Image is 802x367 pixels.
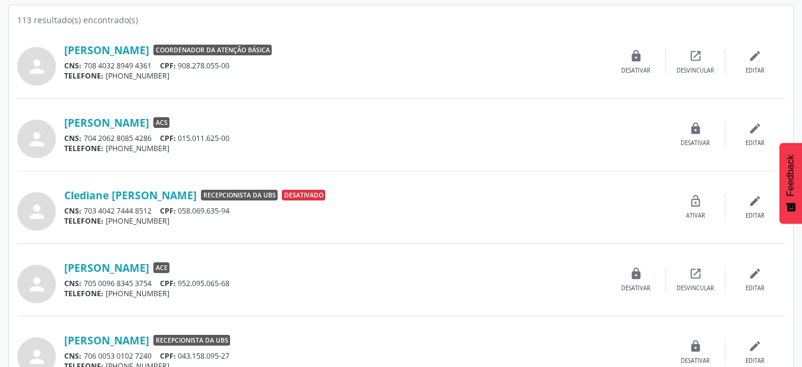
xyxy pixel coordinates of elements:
i: edit [748,49,762,62]
div: Desvincular [677,67,714,75]
i: person [26,128,48,150]
span: TELEFONE: [64,216,103,226]
span: Feedback [785,155,796,196]
span: ACE [153,262,169,273]
span: ACS [153,117,169,128]
div: [PHONE_NUMBER] [64,143,666,153]
span: CNS: [64,61,81,71]
i: person [26,201,48,222]
div: Desativar [621,67,650,75]
i: person [26,274,48,295]
i: open_in_new [689,267,702,280]
i: open_in_new [689,49,702,62]
div: Editar [746,212,765,220]
span: TELEFONE: [64,71,103,81]
div: [PHONE_NUMBER] [64,216,666,226]
span: TELEFONE: [64,143,103,153]
a: [PERSON_NAME] [64,261,149,274]
a: [PERSON_NAME] [64,116,149,129]
span: CNS: [64,206,81,216]
i: lock_open [689,195,702,208]
div: 113 resultado(s) encontrado(s) [17,14,785,26]
span: Desativado [282,190,325,200]
span: Recepcionista da UBS [153,335,230,346]
div: Ativar [686,212,705,220]
div: 705 0096 8345 3754 952.095.065-68 [64,278,606,288]
div: Editar [746,357,765,365]
div: Desvincular [677,284,714,293]
a: [PERSON_NAME] [64,43,149,57]
span: Recepcionista da UBS [201,190,278,200]
span: CNS: [64,351,81,361]
i: edit [748,195,762,208]
span: CPF: [160,133,176,143]
i: edit [748,340,762,353]
button: Feedback - Mostrar pesquisa [779,143,802,224]
a: [PERSON_NAME] [64,334,149,347]
i: lock [689,122,702,135]
i: person [26,56,48,77]
div: 703 4042 7444 8512 058.069.635-94 [64,206,666,216]
div: Desativar [681,357,710,365]
i: edit [748,122,762,135]
i: edit [748,267,762,280]
span: CPF: [160,61,176,71]
div: Desativar [621,284,650,293]
div: Editar [746,284,765,293]
div: [PHONE_NUMBER] [64,288,606,299]
span: CNS: [64,278,81,288]
a: Clediane [PERSON_NAME] [64,189,197,202]
span: TELEFONE: [64,288,103,299]
span: CPF: [160,206,176,216]
span: CPF: [160,351,176,361]
div: Desativar [681,139,710,148]
span: Coordenador da Atenção Básica [153,45,272,55]
span: CPF: [160,278,176,288]
div: 704 2062 8085 4286 015.011.625-00 [64,133,666,143]
i: lock [630,267,643,280]
i: lock [630,49,643,62]
span: CNS: [64,133,81,143]
div: Editar [746,139,765,148]
i: lock [689,340,702,353]
div: 706 0053 0102 7240 043.158.095-27 [64,351,666,361]
div: 708 4032 8949 4361 908.278.055-00 [64,61,606,71]
div: Editar [746,67,765,75]
div: [PHONE_NUMBER] [64,71,606,81]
